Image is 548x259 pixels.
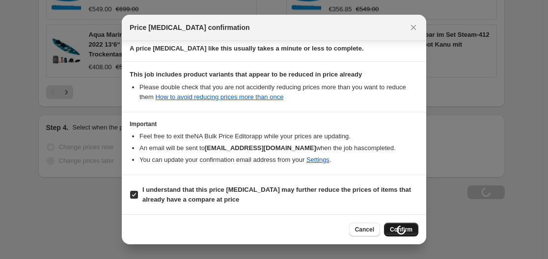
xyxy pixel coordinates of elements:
[139,155,418,165] li: You can update your confirmation email address from your .
[139,131,418,141] li: Feel free to exit the NA Bulk Price Editor app while your prices are updating.
[306,156,329,163] a: Settings
[156,93,284,101] a: How to avoid reducing prices more than once
[139,143,418,153] li: An email will be sent to when the job has completed .
[139,82,418,102] li: Please double check that you are not accidently reducing prices more than you want to reduce them
[130,71,362,78] b: This job includes product variants that appear to be reduced in price already
[407,21,420,34] button: Close
[130,45,364,52] b: A price [MEDICAL_DATA] like this usually takes a minute or less to complete.
[205,144,316,152] b: [EMAIL_ADDRESS][DOMAIN_NAME]
[142,186,411,203] b: I understand that this price [MEDICAL_DATA] may further reduce the prices of items that already h...
[355,226,374,233] span: Cancel
[130,120,418,128] h3: Important
[130,23,250,32] span: Price [MEDICAL_DATA] confirmation
[349,223,380,236] button: Cancel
